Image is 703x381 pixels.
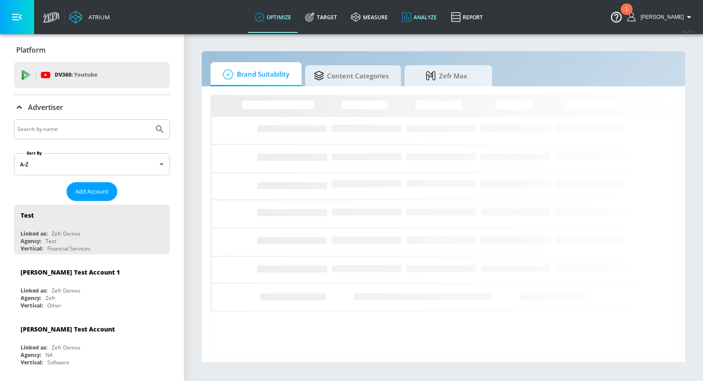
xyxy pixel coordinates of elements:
div: Agency: [21,351,41,359]
a: Analyze [395,1,444,33]
div: Zefr Demos [52,230,81,237]
div: [PERSON_NAME] Test Account [21,325,115,333]
div: [PERSON_NAME] Test AccountLinked as:Zefr DemosAgency:NAVertical:Software [14,318,170,368]
span: Content Categories [314,65,389,86]
p: Youtube [74,70,97,79]
div: DV360: Youtube [14,62,170,88]
div: TestLinked as:Zefr DemosAgency:TestVertical:Financial Services [14,205,170,254]
div: Vertical: [21,359,43,366]
div: [PERSON_NAME] Test Account 1Linked as:Zefr DemosAgency:ZefrVertical:Other [14,261,170,311]
div: Test [46,237,56,245]
div: Agency: [21,294,41,302]
span: Brand Suitability [219,64,289,85]
span: login as: ryan.barker@zefr.com [637,14,684,20]
a: Report [444,1,490,33]
div: Vertical: [21,245,43,252]
button: Open Resource Center, 1 new notification [604,4,629,29]
div: [PERSON_NAME] Test Account 1 [21,268,120,276]
p: Advertiser [28,102,63,112]
div: Test [21,211,34,219]
a: Atrium [69,11,110,24]
div: Vertical: [21,302,43,309]
p: Platform [16,45,46,55]
input: Search by name [18,123,150,135]
button: Add Account [67,182,117,201]
div: Financial Services [47,245,91,252]
div: Advertiser [14,95,170,120]
label: Sort By [25,150,44,156]
div: 1 [625,9,628,21]
div: Linked as: [21,344,47,351]
div: Platform [14,38,170,62]
div: NA [46,351,53,359]
div: Zefr [46,294,56,302]
div: Linked as: [21,287,47,294]
a: measure [344,1,395,33]
div: Agency: [21,237,41,245]
span: Zefr Max [413,65,480,86]
div: Zefr Demos [52,287,81,294]
p: DV360: [55,70,97,80]
span: Add Account [75,187,109,197]
div: Linked as: [21,230,47,237]
div: Software [47,359,69,366]
div: Zefr Demos [52,344,81,351]
span: v 4.25.4 [682,29,694,34]
a: Target [298,1,344,33]
div: Other [47,302,61,309]
a: optimize [248,1,298,33]
div: A-Z [14,153,170,175]
div: Atrium [85,13,110,21]
button: [PERSON_NAME] [627,12,694,22]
